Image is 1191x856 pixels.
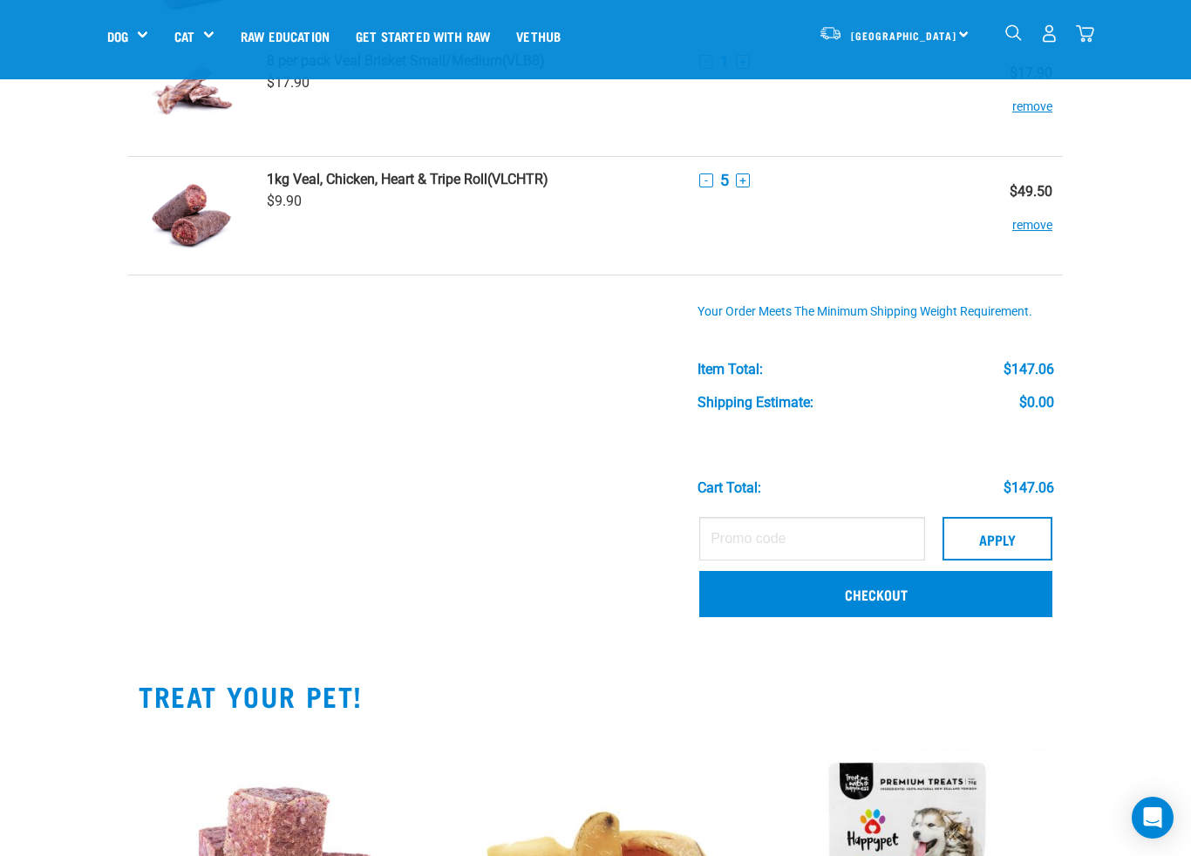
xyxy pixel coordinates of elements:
[267,74,310,91] span: $17.90
[228,1,343,71] a: Raw Education
[1004,362,1054,377] div: $147.06
[503,1,574,71] a: Vethub
[698,480,761,496] div: Cart total:
[720,171,729,189] span: 5
[174,26,194,46] a: Cat
[698,395,813,411] div: Shipping Estimate:
[699,517,925,560] input: Promo code
[343,1,503,71] a: Get started with Raw
[147,171,237,261] img: Veal, Chicken, Heart & Tripe Roll
[1012,200,1052,234] button: remove
[819,25,842,41] img: van-moving.png
[107,26,128,46] a: Dog
[699,173,713,187] button: -
[1132,797,1174,839] div: Open Intercom Messenger
[698,305,1053,319] div: Your order meets the minimum shipping weight requirement.
[267,193,302,209] span: $9.90
[851,32,956,38] span: [GEOGRAPHIC_DATA]
[139,680,1052,711] h2: TREAT YOUR PET!
[699,571,1052,616] a: Checkout
[1076,24,1094,43] img: home-icon@2x.png
[267,171,678,187] a: 1kg Veal, Chicken, Heart & Tripe Roll(VLCHTR)
[1012,81,1052,115] button: remove
[698,362,763,377] div: Item Total:
[970,157,1063,275] td: $49.50
[1019,395,1054,411] div: $0.00
[943,517,1052,560] button: Apply
[267,171,487,187] strong: 1kg Veal, Chicken, Heart & Tripe Roll
[1005,24,1022,41] img: home-icon-1@2x.png
[970,38,1063,157] td: $17.90
[1040,24,1058,43] img: user.png
[736,173,750,187] button: +
[1004,480,1054,496] div: $147.06
[147,52,237,142] img: Veal Brisket Small/Medium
